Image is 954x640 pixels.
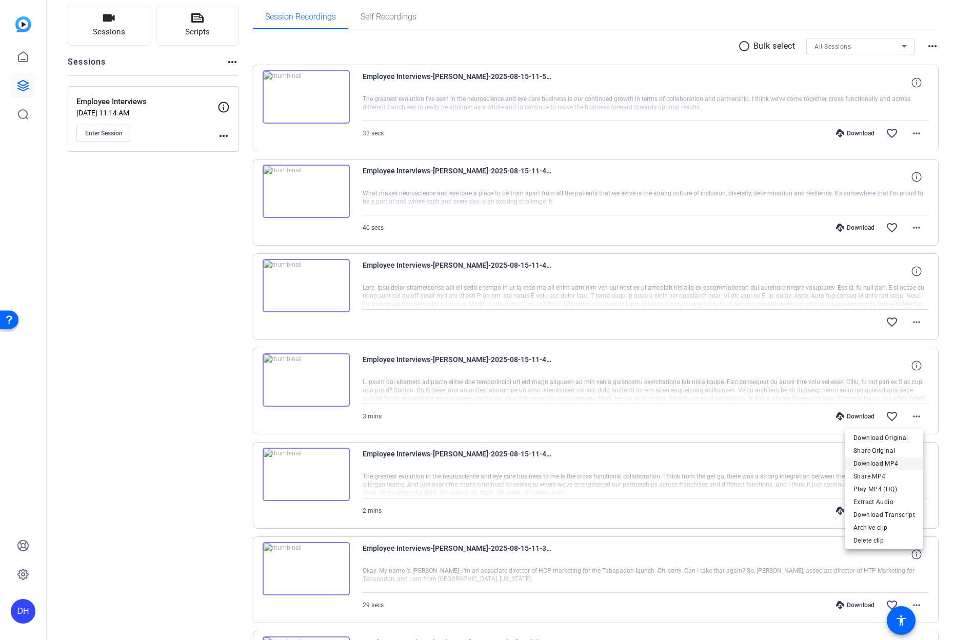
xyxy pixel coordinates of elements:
[853,534,915,547] span: Delete clip
[853,432,915,444] span: Download Original
[853,509,915,521] span: Download Transcript
[853,445,915,457] span: Share Original
[853,522,915,534] span: Archive clip
[853,496,915,508] span: Extract Audio
[853,470,915,483] span: Share MP4
[853,457,915,470] span: Download MP4
[853,483,915,495] span: Play MP4 (HQ)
